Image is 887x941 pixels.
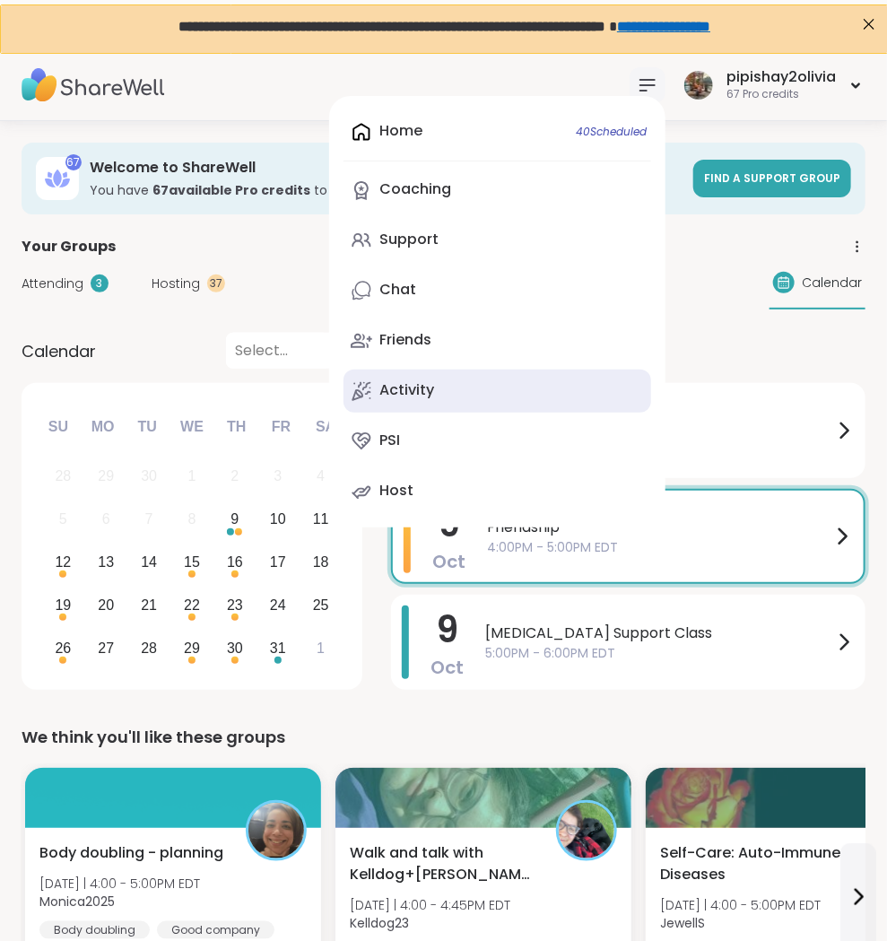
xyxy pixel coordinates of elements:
[301,629,340,667] div: Choose Saturday, November 1st, 2025
[217,407,257,447] div: Th
[44,544,83,582] div: Choose Sunday, October 12th, 2025
[684,71,713,100] img: pipishay2olivia
[55,550,71,574] div: 12
[87,544,126,582] div: Choose Monday, October 13th, 2025
[90,158,683,178] h3: Welcome to ShareWell
[270,550,286,574] div: 17
[270,507,286,531] div: 10
[87,586,126,624] div: Choose Monday, October 20th, 2025
[693,160,851,197] a: Find a support group
[227,636,243,660] div: 30
[802,274,862,292] span: Calendar
[173,629,212,667] div: Choose Wednesday, October 29th, 2025
[44,629,83,667] div: Choose Sunday, October 26th, 2025
[216,501,255,539] div: Choose Thursday, October 9th, 2025
[141,464,157,488] div: 30
[306,407,345,447] div: Sa
[39,407,78,447] div: Su
[55,464,71,488] div: 28
[55,636,71,660] div: 26
[216,629,255,667] div: Choose Thursday, October 30th, 2025
[379,280,416,300] div: Chat
[313,507,329,531] div: 11
[379,380,434,400] div: Activity
[432,549,465,574] span: Oct
[39,875,200,893] span: [DATE] | 4:00 - 5:00PM EDT
[487,517,831,538] span: Friendship
[87,457,126,496] div: Not available Monday, September 29th, 2025
[87,629,126,667] div: Choose Monday, October 27th, 2025
[313,550,329,574] div: 18
[379,179,451,199] div: Coaching
[39,921,150,939] div: Body doubling
[317,636,325,660] div: 1
[274,464,282,488] div: 3
[343,470,651,513] a: Host
[141,593,157,617] div: 21
[172,407,212,447] div: We
[102,507,110,531] div: 6
[141,636,157,660] div: 28
[726,87,836,102] div: 67 Pro credits
[152,181,310,199] b: 67 available Pro credit s
[39,842,223,864] span: Body doubling - planning
[41,455,342,669] div: month 2025-10
[91,274,109,292] div: 3
[173,457,212,496] div: Not available Wednesday, October 1st, 2025
[258,586,297,624] div: Choose Friday, October 24th, 2025
[270,636,286,660] div: 31
[173,586,212,624] div: Choose Wednesday, October 22nd, 2025
[350,896,510,914] span: [DATE] | 4:00 - 4:45PM EDT
[130,629,169,667] div: Choose Tuesday, October 28th, 2025
[216,586,255,624] div: Choose Thursday, October 23rd, 2025
[301,544,340,582] div: Choose Saturday, October 18th, 2025
[130,544,169,582] div: Choose Tuesday, October 14th, 2025
[258,501,297,539] div: Choose Friday, October 10th, 2025
[130,457,169,496] div: Not available Tuesday, September 30th, 2025
[157,921,274,939] div: Good company
[261,407,300,447] div: Fr
[230,464,239,488] div: 2
[350,914,409,932] b: Kelldog23
[487,538,831,557] span: 4:00PM - 5:00PM EDT
[313,593,329,617] div: 25
[258,629,297,667] div: Choose Friday, October 31st, 2025
[485,644,833,663] span: 5:00PM - 6:00PM EDT
[343,169,651,212] a: Coaching
[207,274,225,292] div: 37
[343,219,651,262] a: Support
[379,330,431,350] div: Friends
[173,501,212,539] div: Not available Wednesday, October 8th, 2025
[436,605,458,655] span: 9
[55,593,71,617] div: 19
[258,544,297,582] div: Choose Friday, October 17th, 2025
[230,507,239,531] div: 9
[188,464,196,488] div: 1
[704,170,840,186] span: Find a support group
[857,7,880,30] div: Close Step
[184,593,200,617] div: 22
[22,725,865,750] div: We think you'll like these groups
[227,593,243,617] div: 23
[227,550,243,574] div: 16
[379,481,413,501] div: Host
[130,501,169,539] div: Not available Tuesday, October 7th, 2025
[301,457,340,496] div: Not available Saturday, October 4th, 2025
[184,636,200,660] div: 29
[98,464,114,488] div: 29
[248,803,304,858] img: Monica2025
[65,154,82,170] div: 67
[379,431,400,450] div: PSI
[660,896,821,914] span: [DATE] | 4:00 - 5:00PM EDT
[39,893,115,911] b: Monica2025
[145,507,153,531] div: 7
[22,274,83,293] span: Attending
[22,236,116,257] span: Your Groups
[44,457,83,496] div: Not available Sunday, September 28th, 2025
[90,181,683,199] h3: You have to book a coaching group.
[660,842,847,885] span: Self-Care: Auto-Immune Diseases
[216,544,255,582] div: Choose Thursday, October 16th, 2025
[343,319,651,362] a: Friends
[127,407,167,447] div: Tu
[559,803,614,858] img: Kelldog23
